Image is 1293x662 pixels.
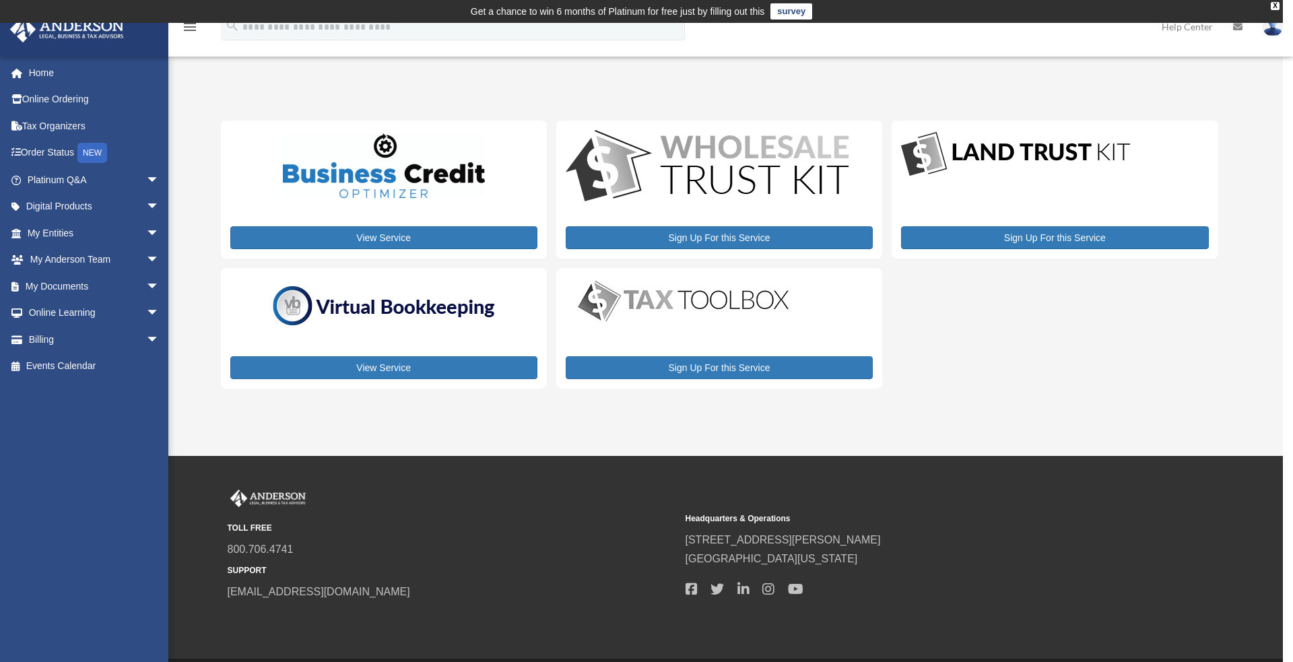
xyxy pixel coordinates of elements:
span: arrow_drop_down [146,220,173,247]
a: My Entitiesarrow_drop_down [9,220,180,246]
span: arrow_drop_down [146,273,173,300]
a: Home [9,59,180,86]
a: Sign Up For this Service [901,226,1208,249]
a: [EMAIL_ADDRESS][DOMAIN_NAME] [228,586,410,597]
img: taxtoolbox_new-1.webp [566,277,801,325]
div: Get a chance to win 6 months of Platinum for free just by filling out this [471,3,765,20]
span: arrow_drop_down [146,300,173,327]
a: Digital Productsarrow_drop_down [9,193,173,220]
a: [STREET_ADDRESS][PERSON_NAME] [686,534,881,545]
a: [GEOGRAPHIC_DATA][US_STATE] [686,553,858,564]
a: View Service [230,356,537,379]
a: Order StatusNEW [9,139,180,167]
img: Anderson Advisors Platinum Portal [228,490,308,507]
a: Billingarrow_drop_down [9,326,180,353]
a: Sign Up For this Service [566,356,873,379]
div: close [1271,2,1280,10]
a: survey [770,3,812,20]
span: arrow_drop_down [146,326,173,354]
div: NEW [77,143,107,163]
img: Anderson Advisors Platinum Portal [6,16,128,42]
a: Online Ordering [9,86,180,113]
a: 800.706.4741 [228,543,294,555]
i: search [225,18,240,33]
a: Tax Organizers [9,112,180,139]
a: Platinum Q&Aarrow_drop_down [9,166,180,193]
a: View Service [230,226,537,249]
a: Online Learningarrow_drop_down [9,300,180,327]
span: arrow_drop_down [146,193,173,221]
small: TOLL FREE [228,521,676,535]
img: User Pic [1263,17,1283,36]
a: My Anderson Teamarrow_drop_down [9,246,180,273]
small: Headquarters & Operations [686,512,1134,526]
a: My Documentsarrow_drop_down [9,273,180,300]
img: LandTrust_lgo-1.jpg [901,130,1130,179]
span: arrow_drop_down [146,166,173,194]
i: menu [182,19,198,35]
a: Events Calendar [9,353,180,380]
small: SUPPORT [228,564,676,578]
img: WS-Trust-Kit-lgo-1.jpg [566,130,849,205]
a: Sign Up For this Service [566,226,873,249]
span: arrow_drop_down [146,246,173,274]
a: menu [182,24,198,35]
